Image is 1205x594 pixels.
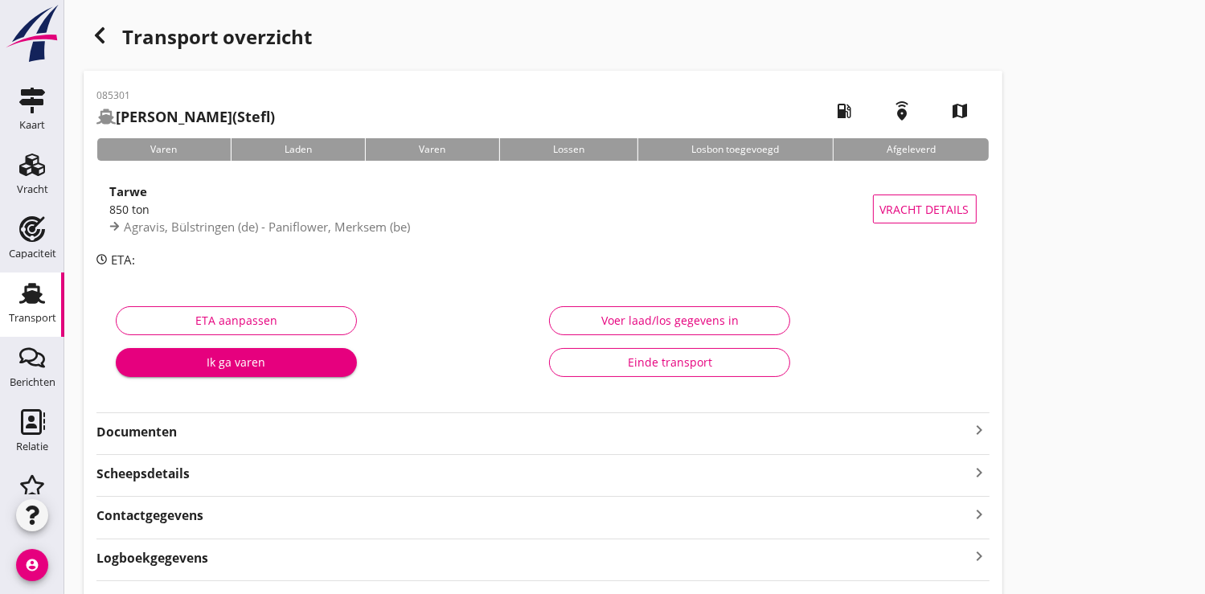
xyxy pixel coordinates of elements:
[96,549,208,567] strong: Logboekgegevens
[833,138,990,161] div: Afgeleverd
[19,120,45,130] div: Kaart
[231,138,366,161] div: Laden
[96,88,275,103] p: 085301
[96,506,203,525] strong: Contactgegevens
[9,248,56,259] div: Capaciteit
[111,252,135,268] span: ETA:
[17,184,48,195] div: Vracht
[96,138,231,161] div: Varen
[970,461,990,483] i: keyboard_arrow_right
[109,183,147,199] strong: Tarwe
[116,107,232,126] strong: [PERSON_NAME]
[970,503,990,525] i: keyboard_arrow_right
[822,88,867,133] i: local_gas_station
[96,423,970,441] strong: Documenten
[96,106,275,128] h2: (Stefl)
[16,549,48,581] i: account_circle
[116,306,357,335] button: ETA aanpassen
[563,312,777,329] div: Voer laad/los gegevens in
[9,313,56,323] div: Transport
[96,174,990,244] a: Tarwe850 tonAgravis, Bülstringen (de) - Paniflower, Merksem (be)Vracht details
[938,88,983,133] i: map
[549,306,790,335] button: Voer laad/los gegevens in
[637,138,833,161] div: Losbon toegevoegd
[84,19,1002,71] h1: Transport overzicht
[365,138,499,161] div: Varen
[129,312,343,329] div: ETA aanpassen
[109,201,873,218] div: 850 ton
[880,201,969,218] span: Vracht details
[880,88,925,133] i: emergency_share
[873,195,977,223] button: Vracht details
[549,348,790,377] button: Einde transport
[16,441,48,452] div: Relatie
[124,219,410,235] span: Agravis, Bülstringen (de) - Paniflower, Merksem (be)
[3,4,61,63] img: logo-small.a267ee39.svg
[10,377,55,387] div: Berichten
[116,348,357,377] button: Ik ga varen
[129,354,344,371] div: Ik ga varen
[970,546,990,567] i: keyboard_arrow_right
[563,354,777,371] div: Einde transport
[499,138,638,161] div: Lossen
[970,420,990,440] i: keyboard_arrow_right
[96,465,190,483] strong: Scheepsdetails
